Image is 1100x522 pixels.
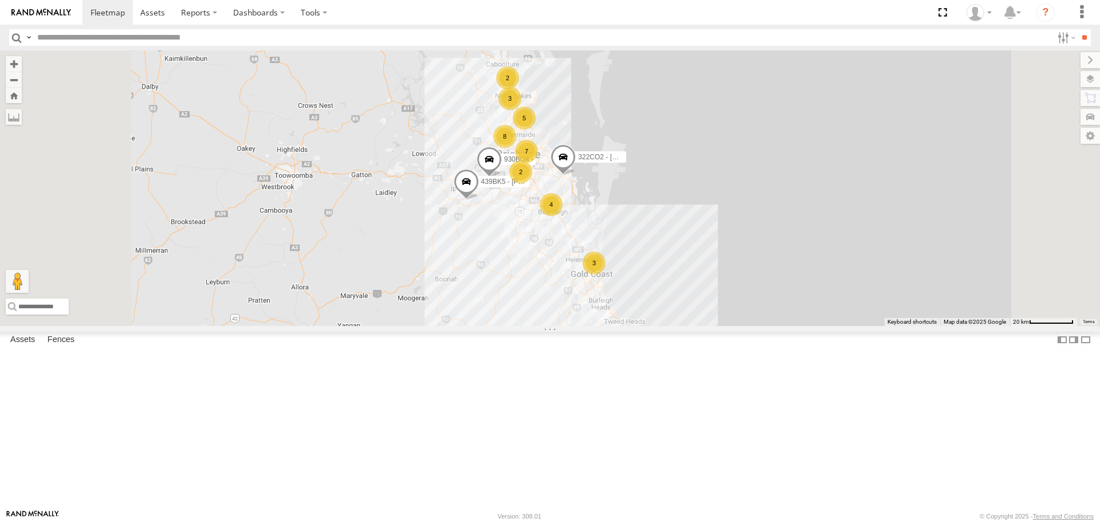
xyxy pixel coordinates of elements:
button: Map scale: 20 km per 74 pixels [1009,318,1077,326]
span: 930BG4 - [504,155,533,163]
div: © Copyright 2025 - [980,513,1094,520]
label: Measure [6,109,22,125]
div: Version: 308.01 [498,513,541,520]
a: Visit our Website [6,511,59,522]
div: 4 [540,193,563,216]
div: 7 [515,140,538,163]
span: 322CO2 - [GEOGRAPHIC_DATA] [578,153,681,161]
button: Zoom out [6,72,22,88]
button: Keyboard shortcuts [887,318,937,326]
button: Zoom in [6,56,22,72]
i: ? [1036,3,1055,22]
div: 8 [493,125,516,148]
label: Hide Summary Table [1080,332,1091,348]
div: 3 [583,252,606,274]
div: 5 [513,107,536,129]
label: Dock Summary Table to the Right [1068,332,1079,348]
a: Terms (opens in new tab) [1083,319,1095,324]
label: Fences [42,332,80,348]
label: Assets [5,332,41,348]
button: Zoom Home [6,88,22,103]
span: 439BK5 - [PERSON_NAME] [481,178,568,186]
div: 2 [496,66,519,89]
label: Map Settings [1081,128,1100,144]
label: Dock Summary Table to the Left [1056,332,1068,348]
div: 3 [498,87,521,110]
label: Search Query [24,29,33,46]
div: 2 [509,160,532,183]
button: Drag Pegman onto the map to open Street View [6,270,29,293]
span: Map data ©2025 Google [944,319,1006,325]
span: 20 km [1013,319,1029,325]
a: Terms and Conditions [1033,513,1094,520]
div: Aaron Cluff [962,4,996,21]
img: rand-logo.svg [11,9,71,17]
label: Search Filter Options [1053,29,1078,46]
